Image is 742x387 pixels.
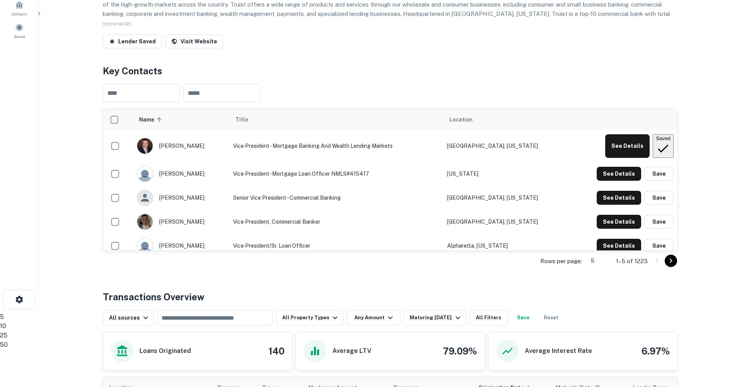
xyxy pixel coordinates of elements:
[137,238,153,253] img: 9c8pery4andzj6ohjkjp54ma2
[597,167,641,181] button: See Details
[137,166,153,182] img: 9c8pery4andzj6ohjkjp54ma2
[103,21,131,27] span: SHOW MORE
[139,115,164,124] span: Name
[605,134,650,158] button: See Details
[525,346,592,356] h6: Average Interest Rate
[103,290,204,304] h4: Transactions Overview
[539,310,563,325] button: Reset
[511,310,536,325] button: Save your search to get updates of matches that match your search criteria.
[346,310,400,325] button: Any Amount
[449,115,473,124] span: Location
[229,130,443,162] td: Vice President - Mortgage Banking and Wealth Lending Markets
[597,239,641,253] button: See Details
[137,214,153,229] img: 1517005334541
[137,214,225,230] div: [PERSON_NAME]
[644,167,674,181] button: Save
[540,257,582,266] p: Rows per page:
[644,239,674,253] button: Save
[276,310,343,325] button: All Property Types
[165,34,223,48] a: Visit Website
[137,238,225,254] div: [PERSON_NAME]
[642,344,670,358] h4: 6.97%
[616,257,648,266] p: 1–5 of 1223
[229,234,443,258] td: Vice President/Sr. Loan Officer
[12,11,27,17] span: Contacts
[137,138,225,154] div: [PERSON_NAME]
[443,210,569,234] td: [GEOGRAPHIC_DATA], [US_STATE]
[644,191,674,205] button: Save
[644,215,674,229] button: Save
[443,130,569,162] td: [GEOGRAPHIC_DATA], [US_STATE]
[653,134,674,158] button: Saved
[137,138,153,154] img: 1517617866427
[14,33,25,39] span: Saved
[469,310,508,325] button: All Filters
[269,344,284,358] h4: 140
[585,255,604,267] div: 5
[137,190,225,206] div: [PERSON_NAME]
[103,64,678,78] h4: Key Contacts
[665,255,677,267] button: Go to next page
[103,109,677,250] div: scrollable content
[229,162,443,186] td: Vice President -Mortgage Loan Officer NMLS#415417
[443,344,477,358] h4: 79.09%
[140,346,191,356] h6: Loans Originated
[229,210,443,234] td: Vice President, Commercial Banker
[443,186,569,210] td: [GEOGRAPHIC_DATA], [US_STATE]
[443,162,569,186] td: [US_STATE]
[597,215,641,229] button: See Details
[703,325,742,362] iframe: Chat Widget
[229,186,443,210] td: Senior Vice President - Commercial Banking
[332,346,371,356] h6: Average LTV
[235,115,258,124] span: Title
[103,34,162,48] button: Lender Saved
[597,191,641,205] button: See Details
[137,166,225,182] div: [PERSON_NAME]
[443,234,569,258] td: Alpharetta, [US_STATE]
